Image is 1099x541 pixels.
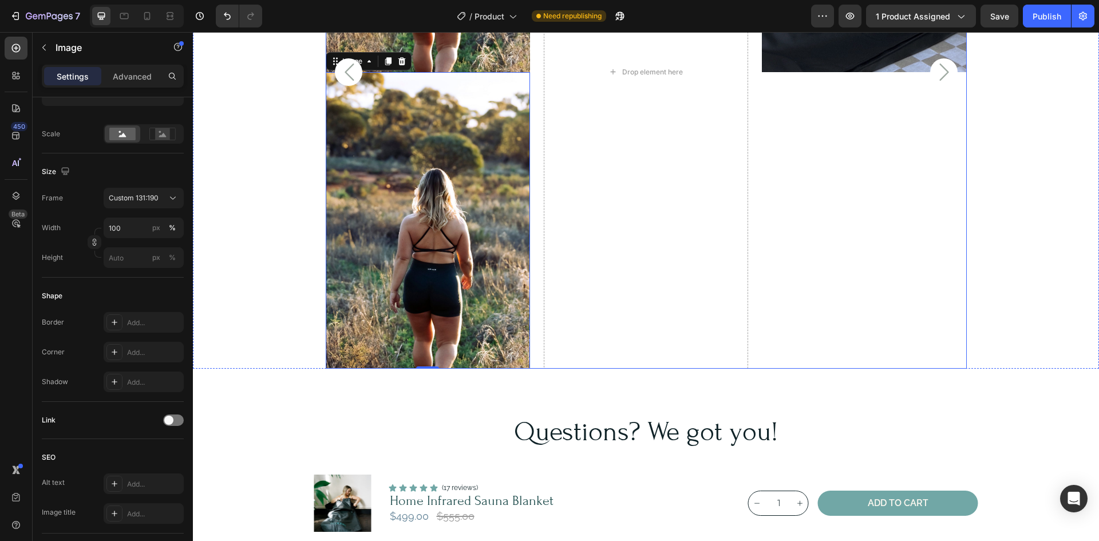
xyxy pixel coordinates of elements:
div: Corner [42,347,65,357]
div: 450 [11,122,27,131]
div: Image [147,24,172,34]
p: Image [56,41,153,54]
div: $555.00 [243,477,283,492]
button: Save [981,5,1018,27]
button: Custom 131:190 [104,188,184,208]
span: Need republishing [543,11,602,21]
div: px [152,223,160,233]
div: Shape [42,291,62,301]
button: decrement [556,459,573,483]
button: 7 [5,5,85,27]
button: % [149,221,163,235]
span: Product [475,10,504,22]
input: px% [104,218,184,238]
div: SEO [42,452,56,463]
div: Link [42,415,56,425]
button: px [165,251,179,264]
div: Undo/Redo [216,5,262,27]
p: (17 reviews) [249,452,285,460]
span: / [469,10,472,22]
button: Publish [1023,5,1071,27]
div: % [169,223,176,233]
div: Shadow [42,377,68,387]
label: Height [42,252,63,263]
span: 1 product assigned [876,10,950,22]
div: Open Intercom Messenger [1060,485,1088,512]
div: Scale [42,129,60,139]
button: Carousel Next Arrow [737,26,765,54]
div: Drop element here [429,35,490,45]
div: $499.00 [196,477,237,492]
img: gempages_576837363439764322-69858db2-913f-40d6-90d4-ed31edec11b6.jpg [133,40,337,337]
div: Add... [127,377,181,388]
div: Size [42,164,72,180]
button: Add to cart [625,459,785,484]
a: home infrared sauna blanket [196,461,503,477]
button: Carousel Back Arrow [142,26,169,54]
div: Add to cart [675,465,736,477]
iframe: Design area [193,32,1099,541]
div: Publish [1033,10,1061,22]
div: px [152,252,160,263]
div: Border [42,317,64,327]
button: px [165,221,179,235]
p: Settings [57,70,89,82]
div: Alt text [42,477,65,488]
div: Add... [127,479,181,489]
p: Advanced [113,70,152,82]
span: Custom 131:190 [109,193,159,203]
div: Add... [127,318,181,328]
label: Width [42,223,61,233]
div: Add... [127,509,181,519]
input: quantity [573,459,599,483]
button: % [149,251,163,264]
p: 7 [75,9,80,23]
label: Frame [42,193,63,203]
button: 1 product assigned [866,5,976,27]
div: Image title [42,507,76,518]
div: % [169,252,176,263]
div: Beta [9,210,27,219]
span: Save [990,11,1009,21]
button: increment [599,459,616,483]
div: Add... [127,347,181,358]
input: px% [104,247,184,268]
